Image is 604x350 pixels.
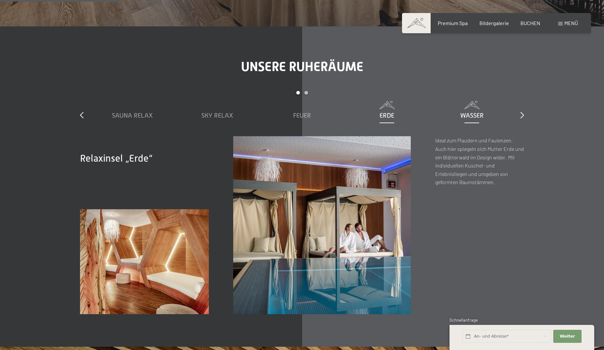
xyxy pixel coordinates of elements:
[304,91,308,95] div: Carousel Page 2
[80,153,153,164] span: Relaxinsel „Erde“
[520,20,540,26] a: BUCHEN
[438,20,468,26] a: Premium Spa
[296,91,300,95] div: Carousel Page 1 (Current Slide)
[553,330,581,343] button: Weiter
[460,112,484,119] span: Wasser
[479,20,509,26] a: Bildergalerie
[241,59,363,74] span: Unsere Ruheräume
[293,112,311,119] span: Feuer
[112,112,153,119] span: Sauna Relax
[380,112,394,119] span: Erde
[435,136,524,186] p: Ideal zum Plaudern und Faulenzen. Auch hier spiegeln sich Mutter Erde und ein Blätterwald im Desi...
[560,333,575,339] span: Weiter
[450,317,478,323] span: Schnellanfrage
[90,91,514,101] div: Carousel Pagination
[564,20,578,26] span: Menü
[201,112,233,119] span: Sky Relax
[233,136,411,314] img: Ein Wellness-Urlaub in Südtirol – 7.700 m² Spa, 10 Saunen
